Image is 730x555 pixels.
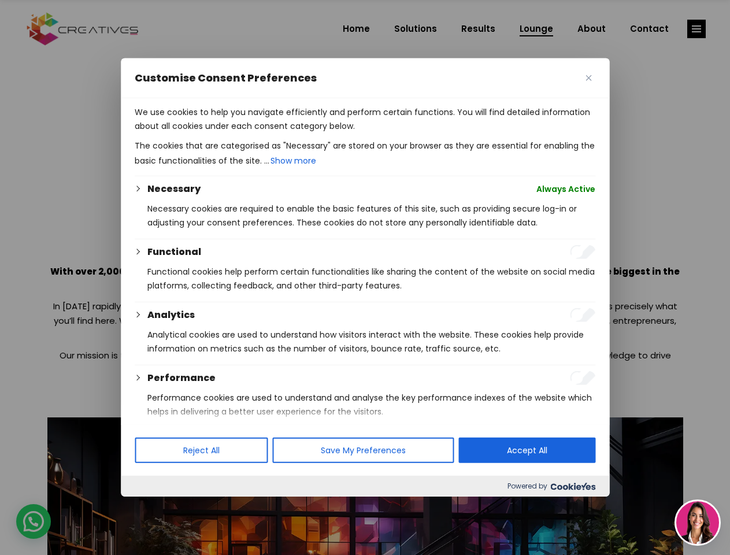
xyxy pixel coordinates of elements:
div: Powered by [121,476,609,497]
button: Close [581,71,595,85]
p: We use cookies to help you navigate efficiently and perform certain functions. You will find deta... [135,105,595,133]
span: Customise Consent Preferences [135,71,317,85]
p: Performance cookies are used to understand and analyse the key performance indexes of the website... [147,391,595,419]
input: Enable Functional [570,245,595,259]
button: Save My Preferences [272,438,454,463]
button: Reject All [135,438,268,463]
button: Analytics [147,308,195,322]
img: agent [676,501,719,544]
img: Close [586,75,591,81]
button: Show more [269,153,317,169]
button: Performance [147,371,216,385]
button: Necessary [147,182,201,196]
span: Always Active [536,182,595,196]
div: Customise Consent Preferences [121,58,609,497]
p: Analytical cookies are used to understand how visitors interact with the website. These cookies h... [147,328,595,356]
p: Functional cookies help perform certain functionalities like sharing the content of the website o... [147,265,595,293]
p: The cookies that are categorised as "Necessary" are stored on your browser as they are essential ... [135,139,595,169]
button: Accept All [458,438,595,463]
button: Functional [147,245,201,259]
input: Enable Analytics [570,308,595,322]
img: Cookieyes logo [550,483,595,490]
input: Enable Performance [570,371,595,385]
p: Necessary cookies are required to enable the basic features of this site, such as providing secur... [147,202,595,230]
